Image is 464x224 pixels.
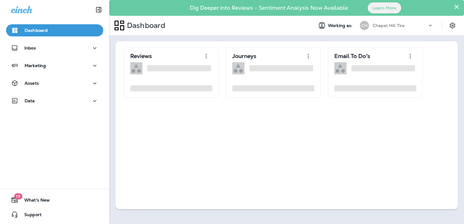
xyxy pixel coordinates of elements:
[6,209,103,221] button: Support
[368,2,401,13] button: Learn More
[25,98,35,103] p: Data
[18,198,50,205] span: What's New
[6,194,103,206] button: 19What's New
[125,21,165,30] p: Dashboard
[6,59,103,72] button: Marketing
[25,28,48,33] p: Dashboard
[130,53,152,59] p: Reviews
[334,53,370,59] p: Email To Do's
[90,4,107,16] button: Collapse Sidebar
[25,63,46,68] p: Marketing
[373,23,404,28] p: Chapel Hill Tire
[6,77,103,89] button: Assets
[454,2,459,12] button: Close
[447,20,458,31] button: Settings
[6,24,103,36] button: Dashboard
[18,212,42,219] span: Support
[25,81,39,86] p: Assets
[360,21,369,30] div: CH
[232,53,256,59] p: Journeys
[172,7,366,9] p: Dig Deeper into Reviews - Sentiment Analysis Now Available
[24,46,36,50] p: Inbox
[328,23,354,28] span: Working as:
[6,42,103,54] button: Inbox
[6,95,103,107] button: Data
[14,193,22,199] span: 19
